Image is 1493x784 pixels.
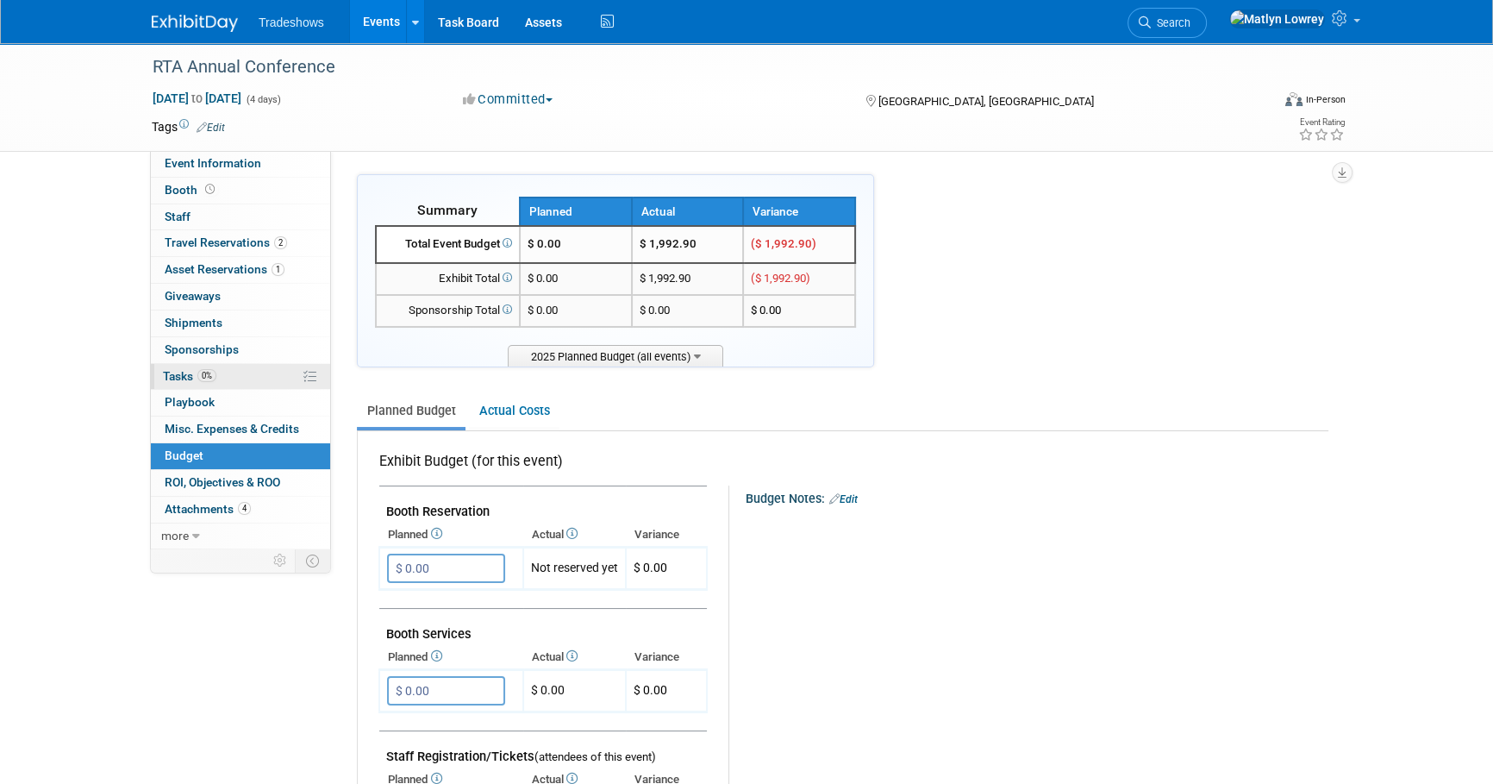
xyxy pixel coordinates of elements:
span: 4 [238,502,251,515]
span: Booth [165,183,218,197]
span: 0% [197,369,216,382]
th: Planned [379,523,523,547]
a: Search [1128,8,1207,38]
span: $ 0.00 [528,304,558,317]
span: Summary [417,202,478,218]
span: [DATE] [DATE] [152,91,242,106]
a: ROI, Objectives & ROO [151,470,330,496]
a: Misc. Expenses & Credits [151,417,330,442]
td: $ 0.00 [632,295,744,327]
a: Attachments4 [151,497,330,523]
span: Playbook [165,395,215,409]
span: Asset Reservations [165,262,284,276]
div: Event Format [1168,90,1346,116]
td: Tags [152,118,225,135]
a: Booth [151,178,330,204]
a: Playbook [151,390,330,416]
a: Tasks0% [151,364,330,390]
th: Variance [626,523,707,547]
div: Sponsorship Total [384,303,512,319]
span: Sponsorships [165,342,239,356]
span: $ 0.00 [634,561,667,574]
td: $ 1,992.90 [632,263,744,295]
span: Shipments [165,316,222,329]
a: Planned Budget [357,395,465,427]
a: more [151,524,330,549]
span: Booth not reserved yet [202,183,218,196]
td: Toggle Event Tabs [296,549,331,572]
span: ($ 1,992.90) [751,272,810,285]
a: Edit [197,122,225,134]
a: Edit [829,493,858,505]
td: Personalize Event Tab Strip [265,549,296,572]
th: Variance [626,645,707,669]
span: to [189,91,205,105]
img: ExhibitDay [152,15,238,32]
a: Giveaways [151,284,330,310]
a: Actual Costs [469,395,559,427]
span: Search [1151,16,1190,29]
th: Planned [379,645,523,669]
span: [GEOGRAPHIC_DATA], [GEOGRAPHIC_DATA] [878,95,1093,108]
span: Misc. Expenses & Credits [165,422,299,436]
span: Travel Reservations [165,235,287,249]
th: Variance [743,198,855,226]
td: Staff Registration/Tickets [379,731,707,768]
div: Exhibit Total [384,271,512,287]
div: In-Person [1305,93,1346,106]
span: ROI, Objectives & ROO [165,475,280,489]
span: ($ 1,992.90) [751,237,816,250]
span: Attachments [165,502,251,516]
th: Actual [632,198,744,226]
td: Not reserved yet [523,548,626,590]
span: Event Information [165,156,261,170]
a: Budget [151,443,330,469]
td: $ 1,992.90 [632,226,744,263]
th: Actual [523,523,626,547]
th: Actual [523,645,626,669]
div: Event Rating [1298,118,1345,127]
td: Booth Reservation [379,486,707,524]
a: Sponsorships [151,337,330,363]
span: Tasks [163,369,216,383]
span: (4 days) [245,94,281,105]
span: $ 0.00 [751,304,781,317]
td: Booth Services [379,609,707,646]
span: $ 0.00 [528,272,558,285]
span: Giveaways [165,289,221,303]
a: Shipments [151,310,330,336]
div: Exhibit Budget (for this event) [379,452,700,480]
div: Budget Notes: [746,486,1327,508]
span: Budget [165,448,203,462]
span: $ 0.00 [634,683,667,697]
a: Travel Reservations2 [151,230,330,256]
span: more [161,529,189,543]
div: RTA Annual Conference [147,52,1244,83]
th: Planned [520,198,632,226]
a: Asset Reservations1 [151,257,330,283]
a: Staff [151,204,330,230]
td: $ 0.00 [523,670,626,712]
span: (attendees of this event) [534,750,656,763]
button: Committed [457,91,559,109]
img: Format-Inperson.png [1285,92,1302,106]
div: Total Event Budget [384,236,512,253]
span: Staff [165,210,191,223]
span: 2 [274,236,287,249]
span: 1 [272,263,284,276]
img: Matlyn Lowrey [1229,9,1325,28]
span: Tradeshows [259,16,324,29]
span: $ 0.00 [528,237,561,250]
a: Event Information [151,151,330,177]
span: 2025 Planned Budget (all events) [508,345,723,367]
